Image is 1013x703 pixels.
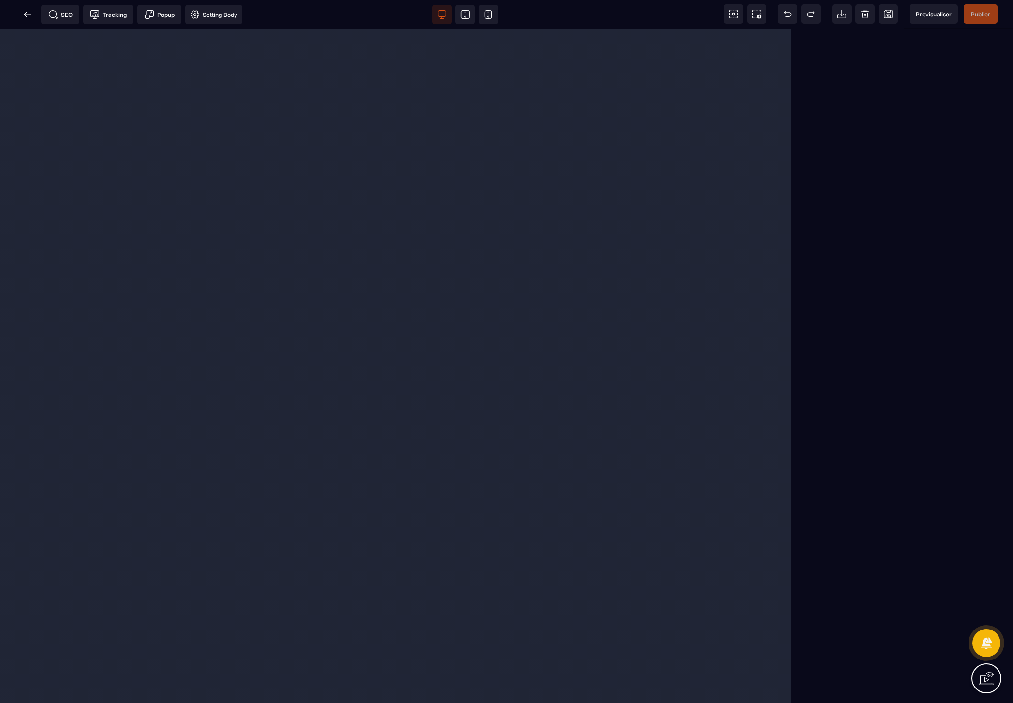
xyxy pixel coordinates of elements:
span: Popup [145,10,175,19]
span: Preview [910,4,958,24]
span: SEO [48,10,73,19]
span: View components [724,4,743,24]
span: Screenshot [747,4,766,24]
span: Publier [971,11,990,18]
span: Tracking [90,10,127,19]
span: Setting Body [190,10,237,19]
span: Previsualiser [916,11,952,18]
